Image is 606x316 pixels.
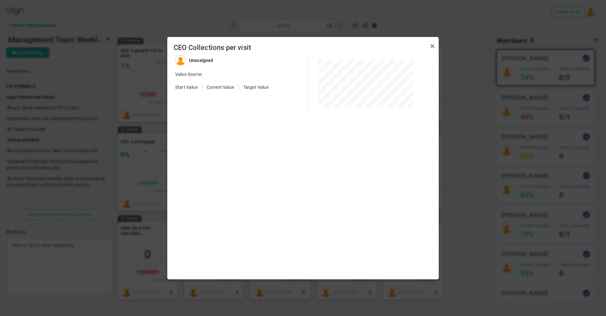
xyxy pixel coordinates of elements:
[174,43,432,52] span: CEO Collections per visit
[175,55,186,66] img: Unassigned
[189,58,213,63] h4: Unassigned
[243,85,269,90] span: Target Value
[175,72,202,77] span: Value Source:
[175,85,198,90] span: Start Value
[207,85,234,90] span: Current Value
[429,43,436,50] a: Close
